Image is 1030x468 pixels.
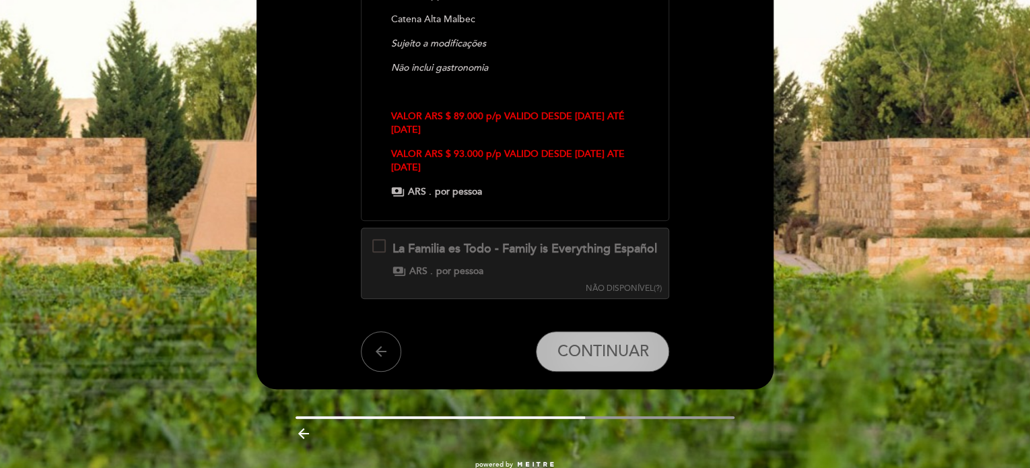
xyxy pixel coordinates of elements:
i: arrow_back [373,343,389,360]
span: CONTINUAR [557,342,648,361]
i: arrow_backward [296,426,312,442]
img: MEITRE [516,461,555,468]
button: CONTINUAR [536,331,669,372]
span: NÃO DISPONÍVEL [585,283,653,294]
span: ARS . [409,265,433,278]
span: payments [391,185,405,199]
div: La Familia es Todo - Family is Everything Español [392,240,657,258]
span: ARS . [408,185,432,199]
p: Catena Alta Malbec [391,13,638,26]
button: arrow_back [361,331,401,372]
span: por pessoa [435,185,482,199]
strong: VALOR ARS $ 89.000 p/p VALIDO DESDE [DATE] ATÉ [DATE] [391,110,625,135]
button: NÃO DISPONÍVEL(?) [581,228,665,294]
div: (?) [585,283,661,294]
span: payments [392,265,406,278]
em: Não inclui gastronomia [391,62,488,73]
span: por pessoa [436,265,483,278]
strong: VALOR ARS $ 93.000 p/p VALIDO DESDE [DATE] ATE [DATE] [391,148,625,173]
em: Sujeito a modificações [391,38,486,49]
